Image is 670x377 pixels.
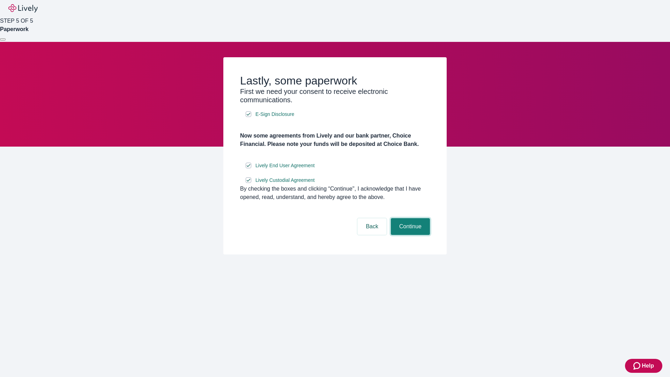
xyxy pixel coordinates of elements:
h4: Now some agreements from Lively and our bank partner, Choice Financial. Please note your funds wi... [240,132,430,148]
a: e-sign disclosure document [254,110,296,119]
img: Lively [8,4,38,13]
a: e-sign disclosure document [254,176,316,185]
svg: Zendesk support icon [633,362,642,370]
button: Back [357,218,387,235]
a: e-sign disclosure document [254,161,316,170]
span: Help [642,362,654,370]
h2: Lastly, some paperwork [240,74,430,87]
span: Lively End User Agreement [255,162,315,169]
h3: First we need your consent to receive electronic communications. [240,87,430,104]
button: Continue [391,218,430,235]
span: E-Sign Disclosure [255,111,294,118]
span: Lively Custodial Agreement [255,177,315,184]
div: By checking the boxes and clicking “Continue", I acknowledge that I have opened, read, understand... [240,185,430,201]
button: Zendesk support iconHelp [625,359,662,373]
